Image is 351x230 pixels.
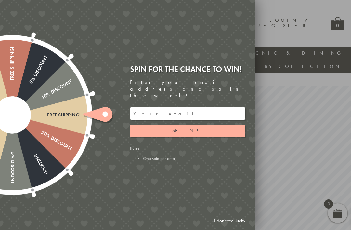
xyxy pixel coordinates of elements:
a: I don't feel lucky [211,215,249,227]
input: Your email [130,107,245,120]
div: Rules: [130,145,245,161]
div: Free shipping! [12,112,81,118]
div: 5% Discount [10,54,49,116]
span: Spin! [172,127,203,134]
div: Free shipping! [9,47,15,115]
li: One spin per email [143,156,245,161]
div: Enter your email address and spin the wheel! [130,79,245,99]
div: 10% Discount [11,78,72,117]
div: 5% Discount [9,115,15,183]
div: 20% Discount [11,113,72,152]
div: Spin for the chance to win! [130,64,245,74]
button: Spin! [130,125,245,137]
div: Unlucky! [10,114,49,175]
